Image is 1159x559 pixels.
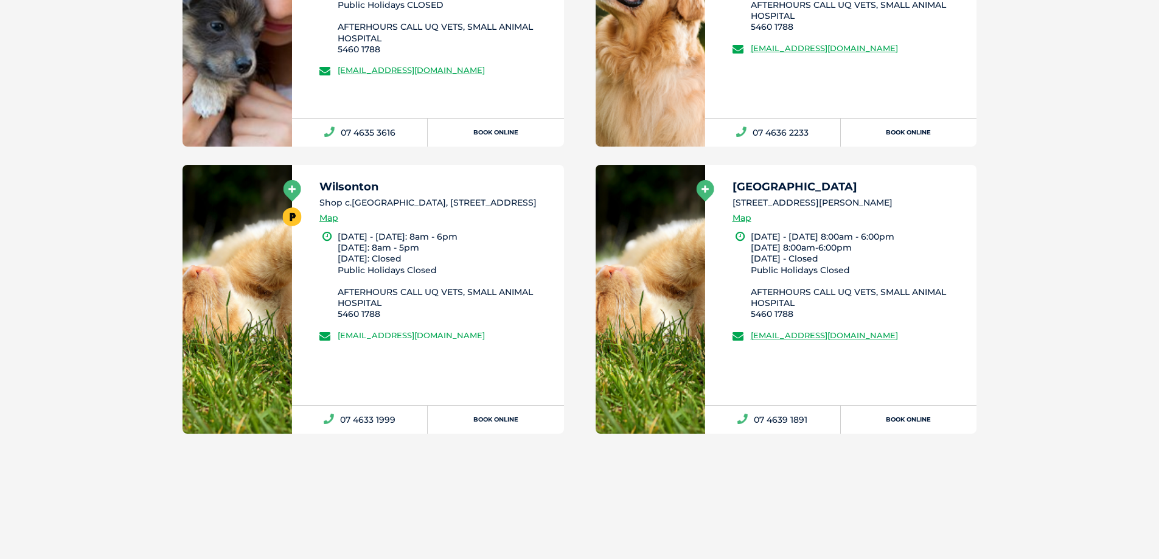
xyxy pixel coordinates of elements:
[751,231,966,320] li: [DATE] - [DATE] 8:00am - 6:00pm [DATE] 8:00am-6:00pm [DATE] - Closed Public Holidays Closed AFTER...
[705,406,841,434] a: 07 4639 1891
[751,330,898,340] a: [EMAIL_ADDRESS][DOMAIN_NAME]
[751,43,898,53] a: [EMAIL_ADDRESS][DOMAIN_NAME]
[338,330,485,340] a: [EMAIL_ADDRESS][DOMAIN_NAME]
[319,211,338,225] a: Map
[338,231,553,320] li: [DATE] - [DATE]: 8am - 6pm [DATE]: 8am - 5pm [DATE]: Closed Public Holidays Closed AFTERHOURS CAL...
[733,196,966,209] li: [STREET_ADDRESS][PERSON_NAME]
[292,406,428,434] a: 07 4633 1999
[733,211,751,225] a: Map
[319,181,553,192] h5: Wilsonton
[428,406,563,434] a: Book Online
[338,65,485,75] a: [EMAIL_ADDRESS][DOMAIN_NAME]
[319,196,553,209] li: Shop c.[GEOGRAPHIC_DATA], [STREET_ADDRESS]
[292,119,428,147] a: 07 4635 3616
[428,119,563,147] a: Book Online
[705,119,841,147] a: 07 4636 2233
[733,181,966,192] h5: [GEOGRAPHIC_DATA]
[841,406,976,434] a: Book Online
[841,119,976,147] a: Book Online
